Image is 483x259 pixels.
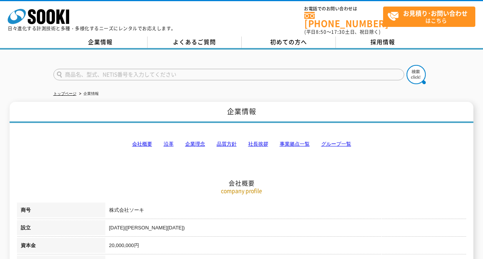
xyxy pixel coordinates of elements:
[304,12,383,28] a: [PHONE_NUMBER]
[242,37,336,48] a: 初めての方へ
[387,7,475,26] span: はこちら
[148,37,242,48] a: よくあるご質問
[336,37,430,48] a: 採用情報
[53,69,404,80] input: 商品名、型式、NETIS番号を入力してください
[105,238,466,256] td: 20,000,000円
[17,102,466,187] h2: 会社概要
[17,238,105,256] th: 資本金
[8,26,176,31] p: 日々進化する計測技術と多種・多様化するニーズにレンタルでお応えします。
[407,65,426,84] img: btn_search.png
[248,141,268,147] a: 社長挨拶
[331,28,345,35] span: 17:30
[53,91,76,96] a: トップページ
[105,203,466,220] td: 株式会社ソーキ
[217,141,237,147] a: 品質方針
[105,220,466,238] td: [DATE]([PERSON_NAME][DATE])
[304,7,383,11] span: お電話でのお問い合わせは
[17,220,105,238] th: 設立
[17,203,105,220] th: 商号
[321,141,351,147] a: グループ一覧
[17,187,466,195] p: company profile
[78,90,99,98] li: 企業情報
[10,102,473,123] h1: 企業情報
[132,141,152,147] a: 会社概要
[164,141,174,147] a: 沿革
[270,38,307,46] span: 初めての方へ
[53,37,148,48] a: 企業情報
[316,28,327,35] span: 8:50
[185,141,205,147] a: 企業理念
[304,28,380,35] span: (平日 ～ 土日、祝日除く)
[403,8,468,18] strong: お見積り･お問い合わせ
[383,7,475,27] a: お見積り･お問い合わせはこちら
[280,141,310,147] a: 事業拠点一覧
